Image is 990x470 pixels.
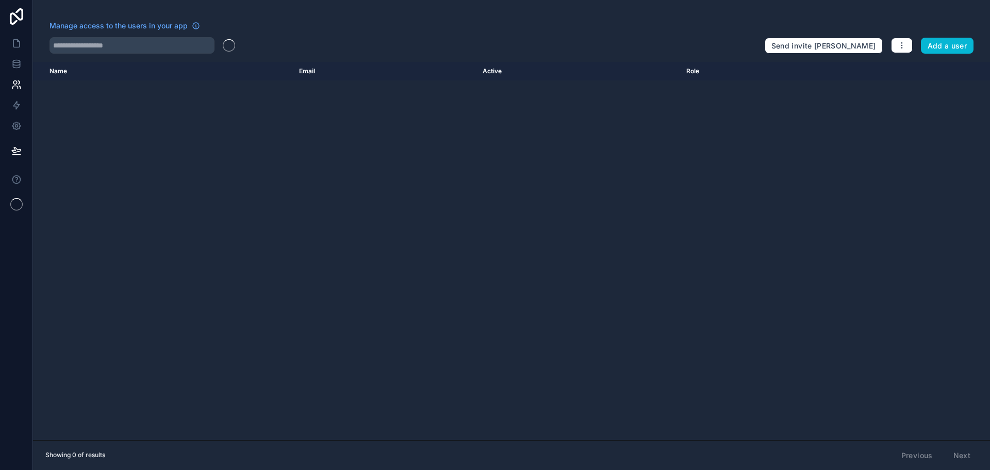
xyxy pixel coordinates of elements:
div: scrollable content [33,62,990,440]
th: Name [33,62,293,80]
span: Manage access to the users in your app [49,21,188,31]
th: Role [680,62,844,80]
button: Send invite [PERSON_NAME] [765,38,883,54]
th: Email [293,62,476,80]
button: Add a user [921,38,974,54]
span: Showing 0 of results [45,451,105,459]
th: Active [476,62,680,80]
a: Manage access to the users in your app [49,21,200,31]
